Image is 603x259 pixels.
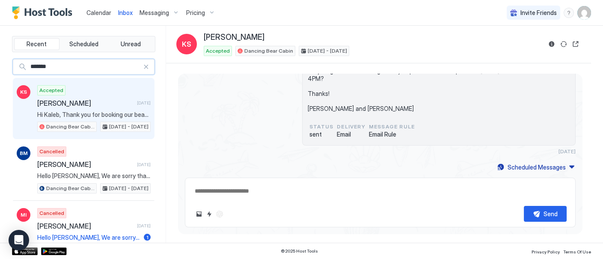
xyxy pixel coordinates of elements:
[37,172,151,180] span: Hello [PERSON_NAME], We are sorry that you had to cancel your reservation, but understand that th...
[39,209,64,217] span: Cancelled
[140,9,169,17] span: Messaging
[46,123,95,131] span: Dancing Bear Cabin
[244,47,293,55] span: Dancing Bear Cabin
[570,39,581,49] button: Open reservation
[577,6,591,20] div: User profile
[118,8,133,17] a: Inbox
[532,247,560,256] a: Privacy Policy
[86,8,111,17] a: Calendar
[121,40,141,48] span: Unread
[12,6,76,19] a: Host Tools Logo
[61,38,107,50] button: Scheduled
[12,36,155,52] div: tab-group
[206,47,230,55] span: Accepted
[558,39,569,49] button: Sync reservation
[337,123,365,131] span: Delivery
[27,60,143,74] input: Input Field
[20,149,28,157] span: BM
[12,247,38,255] a: App Store
[146,234,149,241] span: 1
[564,8,574,18] div: menu
[9,230,29,250] div: Open Intercom Messenger
[41,247,67,255] a: Google Play Store
[108,38,153,50] button: Unread
[496,161,576,173] button: Scheduled Messages
[37,99,134,107] span: [PERSON_NAME]
[558,148,576,155] span: [DATE]
[69,40,98,48] span: Scheduled
[39,86,63,94] span: Accepted
[308,47,347,55] span: [DATE] - [DATE]
[39,148,64,155] span: Cancelled
[86,9,111,16] span: Calendar
[194,209,204,219] button: Upload image
[309,131,333,138] span: sent
[369,123,415,131] span: Message Rule
[532,249,560,254] span: Privacy Policy
[118,9,133,16] span: Inbox
[14,38,59,50] button: Recent
[309,123,333,131] span: status
[508,163,566,172] div: Scheduled Messages
[204,209,214,219] button: Quick reply
[109,123,149,131] span: [DATE] - [DATE]
[137,223,151,229] span: [DATE]
[186,9,205,17] span: Pricing
[204,33,264,42] span: [PERSON_NAME]
[524,206,567,222] button: Send
[37,111,151,119] span: Hi Kaleb, Thank you for booking our beautiful cabin in [GEOGRAPHIC_DATA]. Are you coming to the a...
[563,249,591,254] span: Terms Of Use
[37,160,134,169] span: [PERSON_NAME]
[27,40,47,48] span: Recent
[20,88,27,96] span: KS
[281,248,318,254] span: © 2025 Host Tools
[544,209,558,218] div: Send
[109,185,149,192] span: [DATE] - [DATE]
[182,39,191,49] span: KS
[37,222,134,230] span: [PERSON_NAME]
[520,9,557,17] span: Invite Friends
[308,52,570,112] span: Hi Cleaning Service, We just got a new booking. Can you please clean our place on [DATE] between ...
[137,100,151,106] span: [DATE]
[137,162,151,167] span: [DATE]
[369,131,415,138] span: Email Rule
[547,39,557,49] button: Reservation information
[21,211,27,219] span: MI
[337,131,365,138] span: Email
[563,247,591,256] a: Terms Of Use
[46,185,95,192] span: Dancing Bear Cabin
[37,234,140,241] span: Hello [PERSON_NAME], We are sorry that you had to cancel your reservation, but understand that th...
